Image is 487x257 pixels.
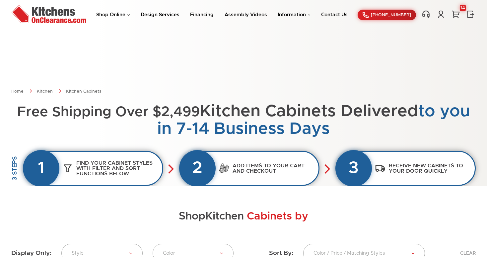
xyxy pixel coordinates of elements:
a: Shop Online [96,12,130,17]
span: [PHONE_NUMBER] [371,13,411,17]
h2: 3 STEPS [11,156,19,180]
a: Design Services [141,12,179,17]
a: Home [11,89,24,94]
span: Kitchen [205,211,244,222]
h1: Kitchen Cabinets Delivered [11,103,476,137]
h3: Receive new cabinets to your door quickly [385,160,475,177]
h3: Add items to your cart and checkout [229,160,318,177]
span: to you in 7-14 Business Days [157,103,470,137]
div: 3 [335,150,372,187]
small: Free Shipping Over $2,499 [17,105,200,119]
div: 1 [23,150,59,187]
div: 14 [460,5,466,11]
a: Information [278,12,311,17]
a: Contact Us [321,12,348,17]
a: [PHONE_NUMBER] [358,10,416,20]
a: Kitchen [37,89,53,94]
h3: Find your cabinet styles with filter and sort functions below [73,157,162,180]
a: 14 [451,10,461,19]
a: Kitchen Cabinets [66,89,101,94]
img: Kitchens On Clearance [11,5,86,23]
span: Cabinets by [247,211,308,222]
a: Assembly Videos [225,12,267,17]
h2: Shop [11,211,476,222]
div: 2 [179,150,216,187]
a: Financing [190,12,214,17]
